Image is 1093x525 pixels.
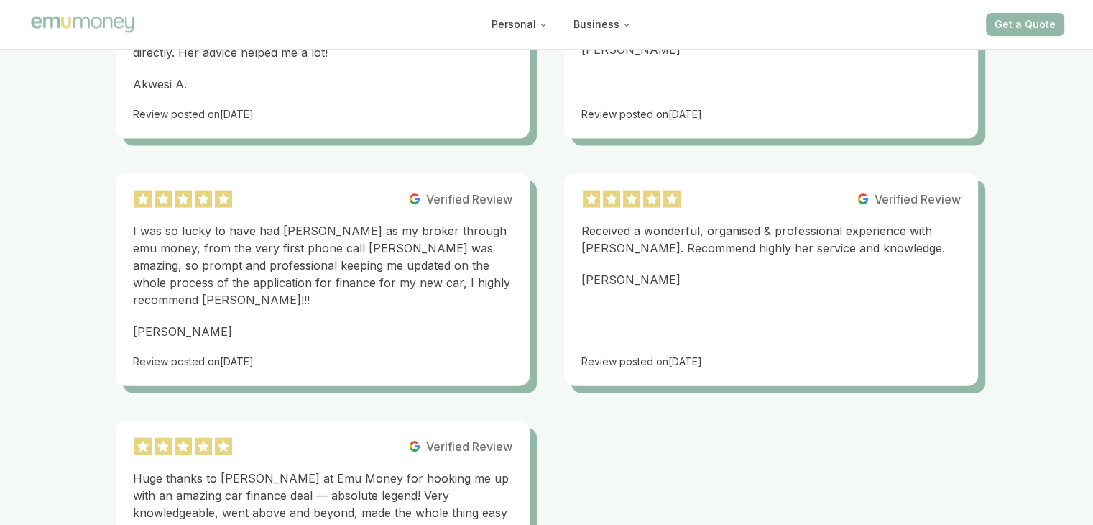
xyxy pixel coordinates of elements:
[133,76,512,93] p: Akwesi A.
[581,222,961,257] p: Received a wonderful, organised & professional experience with [PERSON_NAME]. Recommend highly he...
[133,107,512,122] div: Review posted on [DATE]
[409,438,512,455] p: Verified Review
[581,107,961,122] div: Review posted on [DATE]
[133,323,512,340] p: [PERSON_NAME]
[857,193,869,205] img: Verified
[581,271,961,288] p: [PERSON_NAME]
[480,12,559,37] button: Personal
[133,355,512,369] div: Review posted on [DATE]
[562,12,642,37] button: Business
[857,191,961,208] p: Verified Review
[409,441,420,452] img: Verified
[986,13,1064,36] button: Get a Quote
[581,355,961,369] div: Review posted on [DATE]
[133,222,512,309] p: I was so lucky to have had [PERSON_NAME] as my broker through emu money, from the very first phon...
[29,14,137,35] img: Emu Money
[409,193,420,205] img: Verified
[409,191,512,208] p: Verified Review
